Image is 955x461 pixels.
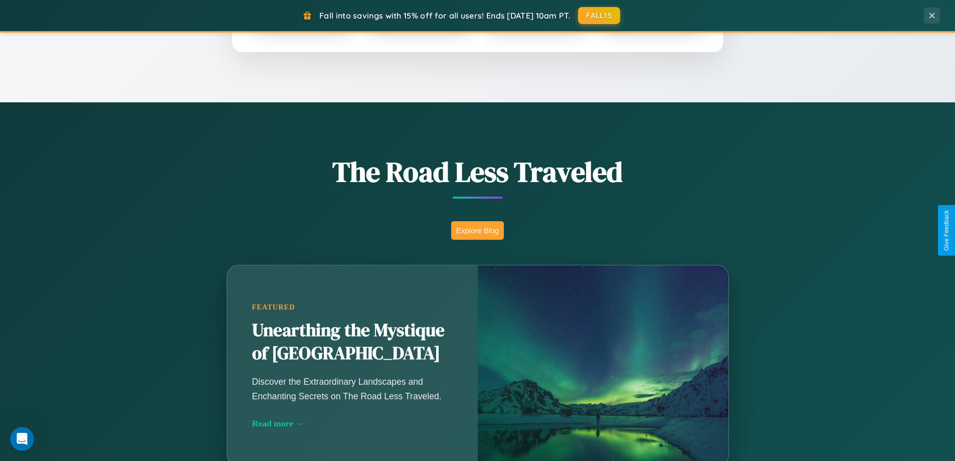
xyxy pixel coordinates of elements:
p: Discover the Extraordinary Landscapes and Enchanting Secrets on The Road Less Traveled. [252,375,453,403]
button: FALL15 [578,7,620,24]
h2: Unearthing the Mystique of [GEOGRAPHIC_DATA] [252,319,453,365]
h1: The Road Less Traveled [177,152,779,191]
div: Give Feedback [943,210,950,251]
div: Featured [252,303,453,312]
div: Read more → [252,418,453,429]
iframe: Intercom live chat [10,427,34,451]
span: Fall into savings with 15% off for all users! Ends [DATE] 10am PT. [319,11,570,21]
button: Explore Blog [451,221,504,240]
